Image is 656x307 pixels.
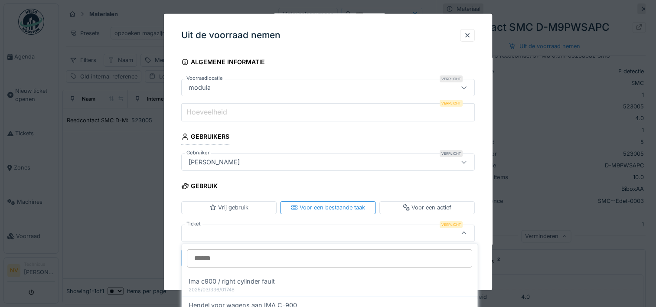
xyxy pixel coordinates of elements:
[189,286,470,293] div: 2025/03/336/01748
[291,203,365,212] div: Voor een bestaande taak
[185,149,211,157] label: Gebruiker
[189,277,275,286] span: Ima c900 / right cylinder fault
[185,75,225,82] label: Voorraadlocatie
[181,180,218,194] div: Gebruik
[185,220,202,227] label: Ticket
[440,150,463,157] div: Verplicht
[185,83,214,92] div: modula
[181,56,265,70] div: Algemene informatie
[403,203,451,212] div: Voor een actief
[181,30,281,41] h3: Uit de voorraad nemen
[440,100,463,107] div: Verplicht
[440,75,463,82] div: Verplicht
[181,130,229,145] div: Gebruikers
[185,157,243,167] div: [PERSON_NAME]
[209,203,248,212] div: Vrij gebruik
[185,107,229,117] label: Hoeveelheid
[440,221,463,228] div: Verplicht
